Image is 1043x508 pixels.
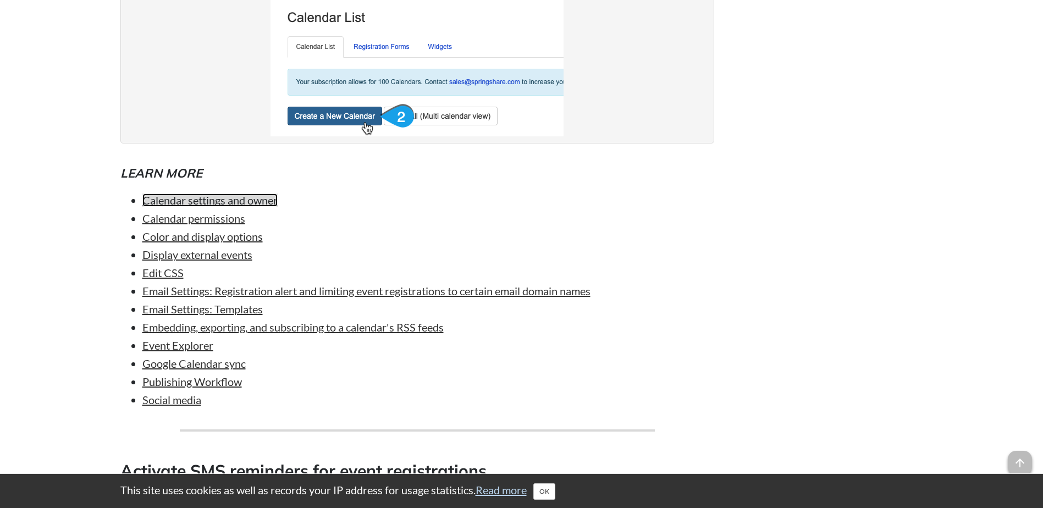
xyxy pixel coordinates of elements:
span: arrow_upward [1008,451,1032,475]
a: Display external events [142,248,252,261]
a: Email Settings: Templates [142,302,263,316]
a: Google Calendar sync [142,357,246,370]
a: Calendar settings and owner [142,194,278,207]
a: Social media [142,393,201,406]
a: Read more [476,483,527,496]
a: Edit CSS [142,266,184,279]
a: Calendar permissions [142,212,245,225]
a: Color and display options [142,230,263,243]
a: Event Explorer [142,339,213,352]
button: Close [533,483,555,500]
a: Email Settings: Registration alert and limiting event registrations to certain email domain names [142,284,591,297]
h3: Activate SMS reminders for event registrations [120,459,714,484]
a: Embedding, exporting, and subscribing to a calendar's RSS feeds [142,321,444,334]
a: arrow_upward [1008,452,1032,465]
a: Publishing Workflow [142,375,242,388]
h5: Learn more [120,164,714,182]
div: This site uses cookies as well as records your IP address for usage statistics. [109,482,934,500]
